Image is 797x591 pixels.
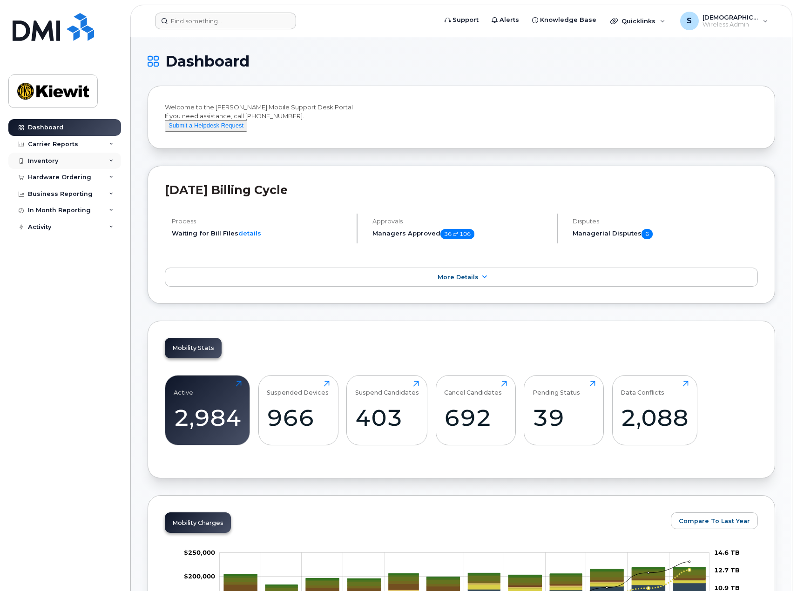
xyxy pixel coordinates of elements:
[438,274,479,281] span: More Details
[621,381,664,396] div: Data Conflicts
[184,549,215,556] g: $0
[165,54,250,68] span: Dashboard
[172,229,349,238] li: Waiting for Bill Files
[714,566,740,574] tspan: 12.7 TB
[224,567,705,586] g: QST
[184,572,215,580] tspan: $200,000
[671,512,758,529] button: Compare To Last Year
[621,404,689,431] div: 2,088
[165,103,758,132] div: Welcome to the [PERSON_NAME] Mobile Support Desk Portal If you need assistance, call [PHONE_NUMBER].
[679,517,750,525] span: Compare To Last Year
[174,404,242,431] div: 2,984
[533,381,595,440] a: Pending Status39
[238,229,261,237] a: details
[444,381,507,440] a: Cancel Candidates692
[174,381,193,396] div: Active
[165,121,247,129] a: Submit a Helpdesk Request
[573,218,758,225] h4: Disputes
[533,404,595,431] div: 39
[444,404,507,431] div: 692
[355,404,419,431] div: 403
[184,549,215,556] tspan: $250,000
[533,381,580,396] div: Pending Status
[642,229,653,239] span: 6
[714,549,740,556] tspan: 14.6 TB
[621,381,689,440] a: Data Conflicts2,088
[267,381,329,396] div: Suspended Devices
[573,229,758,239] h5: Managerial Disputes
[372,218,549,225] h4: Approvals
[172,218,349,225] h4: Process
[756,551,790,584] iframe: Messenger Launcher
[174,381,242,440] a: Active2,984
[444,381,502,396] div: Cancel Candidates
[224,570,705,591] g: HST
[355,381,419,440] a: Suspend Candidates403
[165,120,247,132] button: Submit a Helpdesk Request
[184,572,215,580] g: $0
[355,381,419,396] div: Suspend Candidates
[267,381,330,440] a: Suspended Devices966
[440,229,474,239] span: 36 of 106
[165,183,758,197] h2: [DATE] Billing Cycle
[267,404,330,431] div: 966
[372,229,549,239] h5: Managers Approved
